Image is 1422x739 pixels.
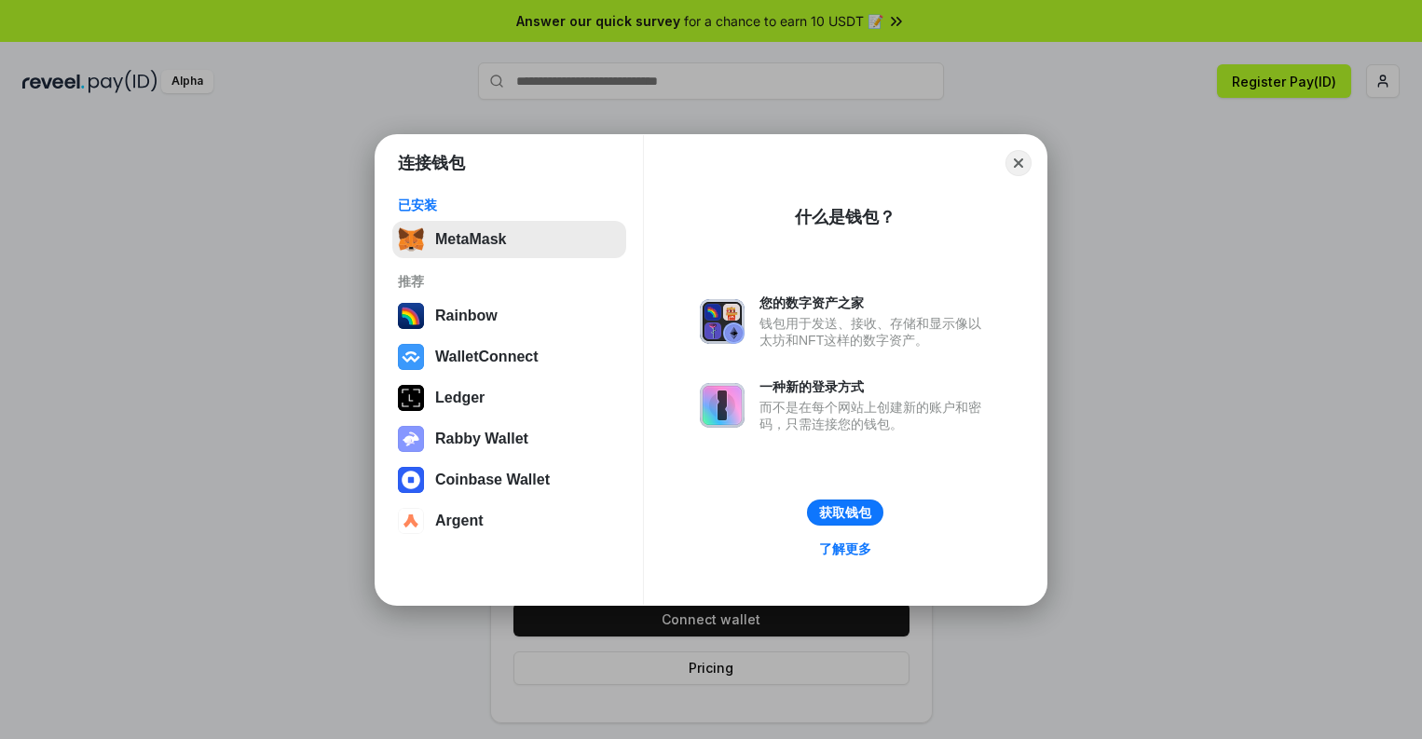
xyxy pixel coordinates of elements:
button: Argent [392,502,626,540]
button: Rainbow [392,297,626,335]
button: MetaMask [392,221,626,258]
div: 了解更多 [819,541,871,557]
img: svg+xml,%3Csvg%20xmlns%3D%22http%3A%2F%2Fwww.w3.org%2F2000%2Fsvg%22%20fill%3D%22none%22%20viewBox... [398,426,424,452]
button: Ledger [392,379,626,417]
div: 获取钱包 [819,504,871,521]
div: Ledger [435,390,485,406]
div: WalletConnect [435,349,539,365]
img: svg+xml,%3Csvg%20fill%3D%22none%22%20height%3D%2233%22%20viewBox%3D%220%200%2035%2033%22%20width%... [398,226,424,253]
a: 了解更多 [808,537,882,561]
button: Close [1005,150,1032,176]
div: 已安装 [398,197,621,213]
div: 什么是钱包？ [795,206,896,228]
div: Rainbow [435,308,498,324]
img: svg+xml,%3Csvg%20xmlns%3D%22http%3A%2F%2Fwww.w3.org%2F2000%2Fsvg%22%20fill%3D%22none%22%20viewBox... [700,383,745,428]
img: svg+xml,%3Csvg%20width%3D%2228%22%20height%3D%2228%22%20viewBox%3D%220%200%2028%2028%22%20fill%3D... [398,344,424,370]
div: 您的数字资产之家 [759,294,991,311]
img: svg+xml,%3Csvg%20width%3D%2228%22%20height%3D%2228%22%20viewBox%3D%220%200%2028%2028%22%20fill%3D... [398,508,424,534]
div: 推荐 [398,273,621,290]
h1: 连接钱包 [398,152,465,174]
div: 钱包用于发送、接收、存储和显示像以太坊和NFT这样的数字资产。 [759,315,991,349]
div: Argent [435,513,484,529]
img: svg+xml,%3Csvg%20xmlns%3D%22http%3A%2F%2Fwww.w3.org%2F2000%2Fsvg%22%20width%3D%2228%22%20height%3... [398,385,424,411]
div: Coinbase Wallet [435,472,550,488]
button: WalletConnect [392,338,626,376]
button: 获取钱包 [807,500,883,526]
div: Rabby Wallet [435,431,528,447]
img: svg+xml,%3Csvg%20xmlns%3D%22http%3A%2F%2Fwww.w3.org%2F2000%2Fsvg%22%20fill%3D%22none%22%20viewBox... [700,299,745,344]
button: Coinbase Wallet [392,461,626,499]
div: 一种新的登录方式 [759,378,991,395]
img: svg+xml,%3Csvg%20width%3D%22120%22%20height%3D%22120%22%20viewBox%3D%220%200%20120%20120%22%20fil... [398,303,424,329]
img: svg+xml,%3Csvg%20width%3D%2228%22%20height%3D%2228%22%20viewBox%3D%220%200%2028%2028%22%20fill%3D... [398,467,424,493]
div: MetaMask [435,231,506,248]
button: Rabby Wallet [392,420,626,458]
div: 而不是在每个网站上创建新的账户和密码，只需连接您的钱包。 [759,399,991,432]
